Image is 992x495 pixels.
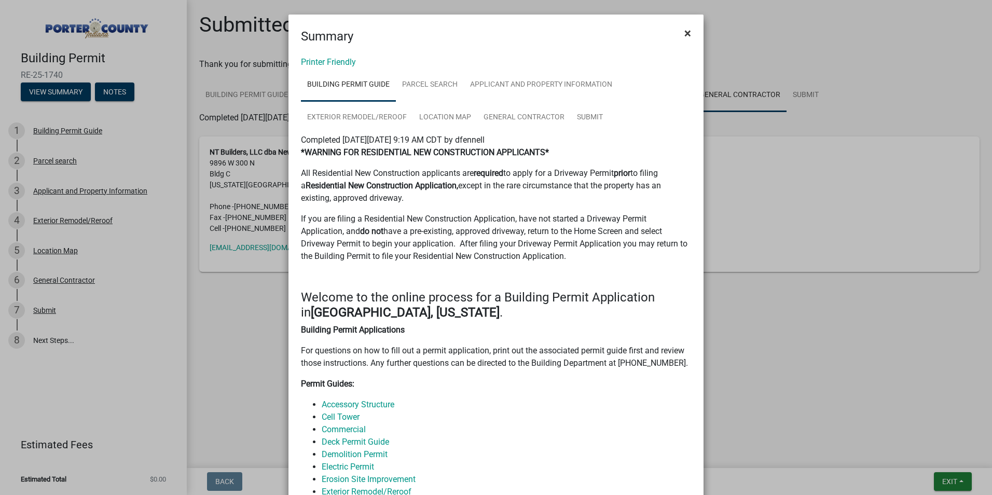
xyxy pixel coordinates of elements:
strong: Building Permit Applications [301,325,405,335]
strong: *WARNING FOR RESIDENTIAL NEW CONSTRUCTION APPLICANTS* [301,147,549,157]
a: Submit [571,101,609,134]
span: Completed [DATE][DATE] 9:19 AM CDT by dfennell [301,135,485,145]
a: Deck Permit Guide [322,437,389,447]
a: Exterior Remodel/Reroof [301,101,413,134]
a: General Contractor [477,101,571,134]
a: Cell Tower [322,412,360,422]
a: Building Permit Guide [301,68,396,102]
strong: Permit Guides: [301,379,354,389]
strong: Residential New Construction Application, [306,181,458,190]
a: Demolition Permit [322,449,388,459]
strong: [GEOGRAPHIC_DATA], [US_STATE] [311,305,500,320]
a: Commercial [322,424,366,434]
h4: Summary [301,27,353,46]
a: Accessory Structure [322,400,394,409]
p: If you are filing a Residential New Construction Application, have not started a Driveway Permit ... [301,213,691,263]
button: Close [676,19,699,48]
a: Parcel search [396,68,464,102]
a: Printer Friendly [301,57,356,67]
p: All Residential New Construction applicants are to apply for a Driveway Permit to filing a except... [301,167,691,204]
p: For questions on how to fill out a permit application, print out the associated permit guide firs... [301,345,691,369]
h4: Welcome to the online process for a Building Permit Application in . [301,290,691,320]
a: Applicant and Property Information [464,68,618,102]
strong: required [474,168,503,178]
a: Location Map [413,101,477,134]
strong: do not [360,226,383,236]
a: Erosion Site Improvement [322,474,416,484]
a: Electric Permit [322,462,374,472]
strong: prior [614,168,630,178]
span: × [684,26,691,40]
